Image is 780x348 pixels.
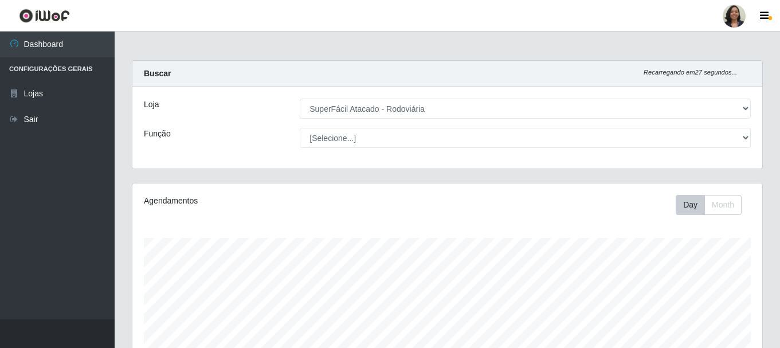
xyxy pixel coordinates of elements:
[644,69,737,76] i: Recarregando em 27 segundos...
[676,195,705,215] button: Day
[144,195,387,207] div: Agendamentos
[144,128,171,140] label: Função
[144,69,171,78] strong: Buscar
[19,9,70,23] img: CoreUI Logo
[704,195,742,215] button: Month
[144,99,159,111] label: Loja
[676,195,742,215] div: First group
[676,195,751,215] div: Toolbar with button groups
